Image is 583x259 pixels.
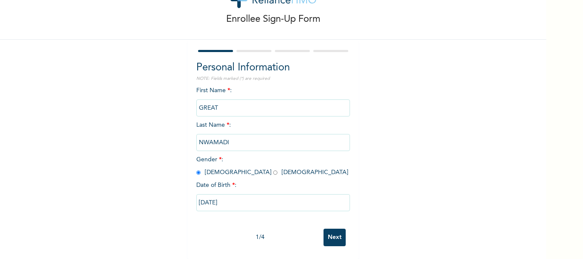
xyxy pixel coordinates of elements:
[226,12,321,26] p: Enrollee Sign-Up Form
[196,122,350,146] span: Last Name :
[196,181,236,190] span: Date of Birth :
[196,134,350,151] input: Enter your last name
[196,233,324,242] div: 1 / 4
[196,87,350,111] span: First Name :
[196,157,348,175] span: Gender : [DEMOGRAPHIC_DATA] [DEMOGRAPHIC_DATA]
[196,194,350,211] input: DD-MM-YYYY
[196,99,350,116] input: Enter your first name
[324,229,346,246] input: Next
[196,60,350,76] h2: Personal Information
[196,76,350,82] p: NOTE: Fields marked (*) are required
